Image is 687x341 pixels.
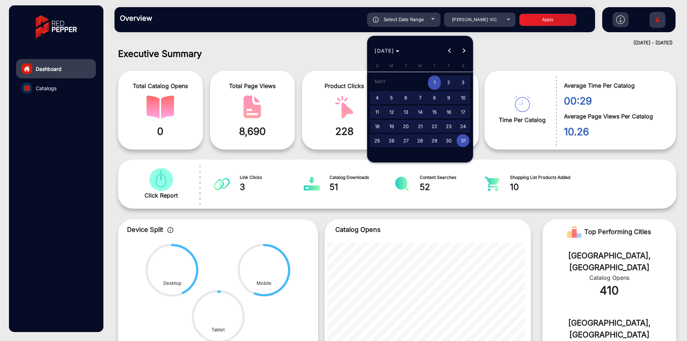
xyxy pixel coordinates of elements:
[443,44,457,58] button: Previous month
[405,63,407,68] span: T
[442,134,455,147] span: 30
[428,106,441,118] span: 15
[428,75,441,90] span: 1
[371,91,384,104] span: 4
[457,75,469,90] span: 3
[457,106,469,118] span: 17
[442,75,455,90] span: 2
[456,91,470,105] button: May 10, 2025
[399,91,412,104] span: 6
[385,106,398,118] span: 12
[413,119,427,133] button: May 21, 2025
[442,120,455,133] span: 23
[414,91,427,104] span: 7
[427,105,442,119] button: May 15, 2025
[385,134,398,147] span: 26
[376,63,379,68] span: S
[427,74,442,91] button: May 1, 2025
[399,106,412,118] span: 13
[399,133,413,148] button: May 27, 2025
[399,134,412,147] span: 27
[371,134,384,147] span: 25
[413,91,427,105] button: May 7, 2025
[384,119,399,133] button: May 19, 2025
[427,133,442,148] button: May 29, 2025
[384,133,399,148] button: May 26, 2025
[370,133,384,148] button: May 25, 2025
[414,120,427,133] span: 21
[385,120,398,133] span: 19
[413,105,427,119] button: May 14, 2025
[442,91,456,105] button: May 9, 2025
[413,133,427,148] button: May 28, 2025
[370,74,427,91] td: MAY
[427,91,442,105] button: May 8, 2025
[433,63,436,68] span: T
[442,105,456,119] button: May 16, 2025
[371,106,384,118] span: 11
[456,74,470,91] button: May 3, 2025
[457,134,469,147] span: 31
[456,105,470,119] button: May 17, 2025
[442,91,455,104] span: 9
[428,134,441,147] span: 29
[399,120,412,133] span: 20
[370,119,384,133] button: May 18, 2025
[414,106,427,118] span: 14
[442,119,456,133] button: May 23, 2025
[414,134,427,147] span: 28
[457,44,471,58] button: Next month
[384,91,399,105] button: May 5, 2025
[399,119,413,133] button: May 20, 2025
[371,120,384,133] span: 18
[390,63,393,68] span: M
[399,105,413,119] button: May 13, 2025
[384,105,399,119] button: May 12, 2025
[442,106,455,118] span: 16
[448,63,450,68] span: F
[370,105,384,119] button: May 11, 2025
[418,63,422,68] span: W
[372,44,402,57] button: Choose month and year
[442,133,456,148] button: May 30, 2025
[427,119,442,133] button: May 22, 2025
[428,91,441,104] span: 8
[457,91,469,104] span: 10
[457,120,469,133] span: 24
[375,48,394,54] span: [DATE]
[428,120,441,133] span: 22
[456,119,470,133] button: May 24, 2025
[456,133,470,148] button: May 31, 2025
[370,91,384,105] button: May 4, 2025
[462,63,464,68] span: S
[385,91,398,104] span: 5
[442,74,456,91] button: May 2, 2025
[399,91,413,105] button: May 6, 2025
